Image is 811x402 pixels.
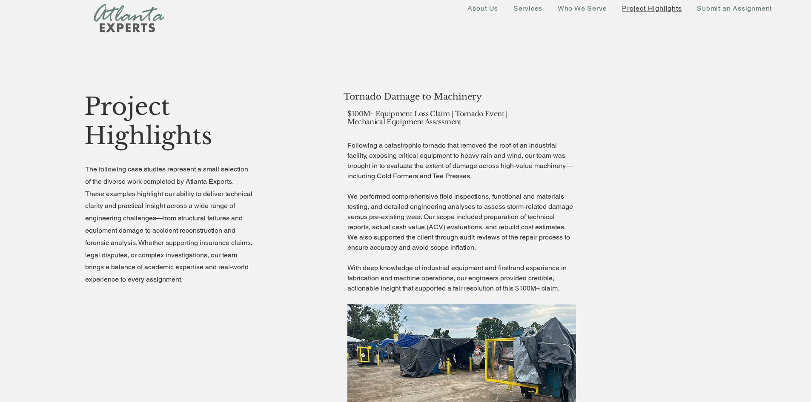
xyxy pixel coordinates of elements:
span: Tornado Damage to Machinery [344,91,482,102]
span: Who We Serve [558,4,607,12]
span: Project Highlights [84,92,212,151]
span: Submit an Assignment [697,4,772,12]
span: About Us [467,4,498,12]
span: Services [513,4,542,12]
img: New Logo Transparent Background_edited.png [94,4,164,33]
span: Project Highlights [622,4,682,12]
p: With deep knowledge of industrial equipment and firsthand experience in fabrication and machine o... [347,263,576,294]
span: $100M+ Equipment Loss Claim | Tornado Event | Mechanical Equipment Assessment [347,109,507,126]
p: We performed comprehensive field inspections, functional and materials testing, and detailed engi... [347,191,576,253]
p: Following a catastrophic tornado that removed the roof of an industrial facility, exposing critic... [347,140,576,181]
span: The following case studies represent a small selection of the diverse work completed by Atlanta E... [85,165,252,283]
